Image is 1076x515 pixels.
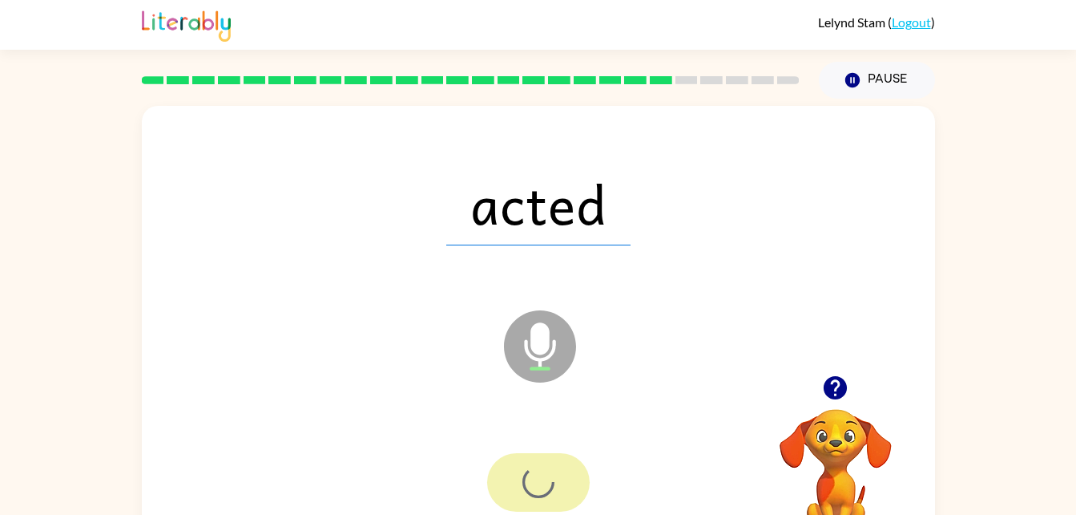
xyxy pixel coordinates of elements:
[818,14,888,30] span: Lelynd Stam
[892,14,931,30] a: Logout
[819,62,935,99] button: Pause
[446,162,631,245] span: acted
[818,14,935,30] div: ( )
[142,6,231,42] img: Literably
